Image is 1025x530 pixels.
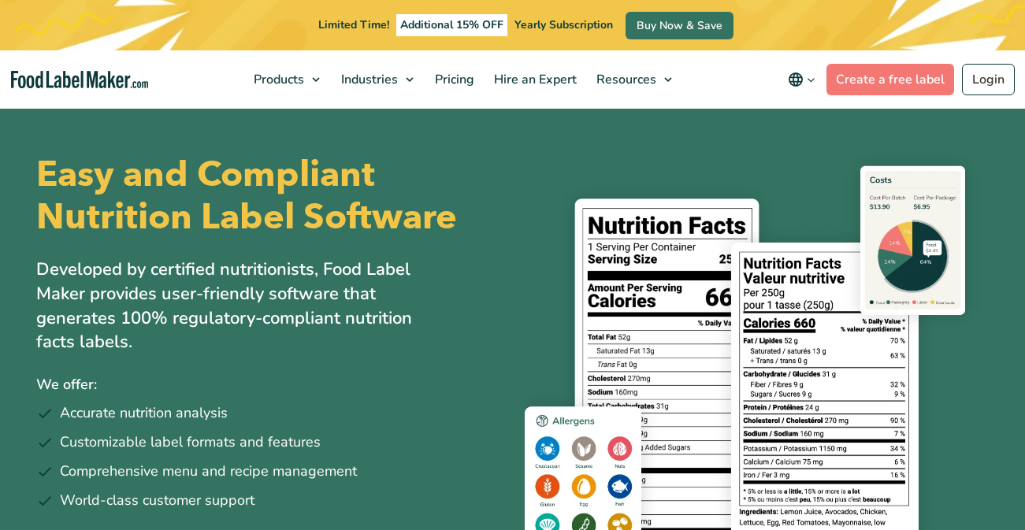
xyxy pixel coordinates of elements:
a: Hire an Expert [485,50,583,109]
span: Additional 15% OFF [396,14,507,36]
span: Pricing [430,71,476,88]
a: Products [244,50,328,109]
span: Comprehensive menu and recipe management [60,461,357,482]
span: Resources [592,71,658,88]
span: Accurate nutrition analysis [60,402,228,424]
a: Login [962,64,1015,95]
a: Create a free label [826,64,954,95]
a: Pricing [425,50,481,109]
p: Developed by certified nutritionists, Food Label Maker provides user-friendly software that gener... [36,258,446,354]
span: World-class customer support [60,490,254,511]
span: Customizable label formats and features [60,432,321,453]
span: Limited Time! [318,17,389,32]
span: Hire an Expert [489,71,578,88]
a: Industries [332,50,422,109]
a: Buy Now & Save [626,12,733,39]
span: Yearly Subscription [514,17,613,32]
p: We offer: [36,373,501,396]
span: Industries [336,71,399,88]
h1: Easy and Compliant Nutrition Label Software [36,154,501,239]
a: Resources [587,50,680,109]
span: Products [249,71,306,88]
